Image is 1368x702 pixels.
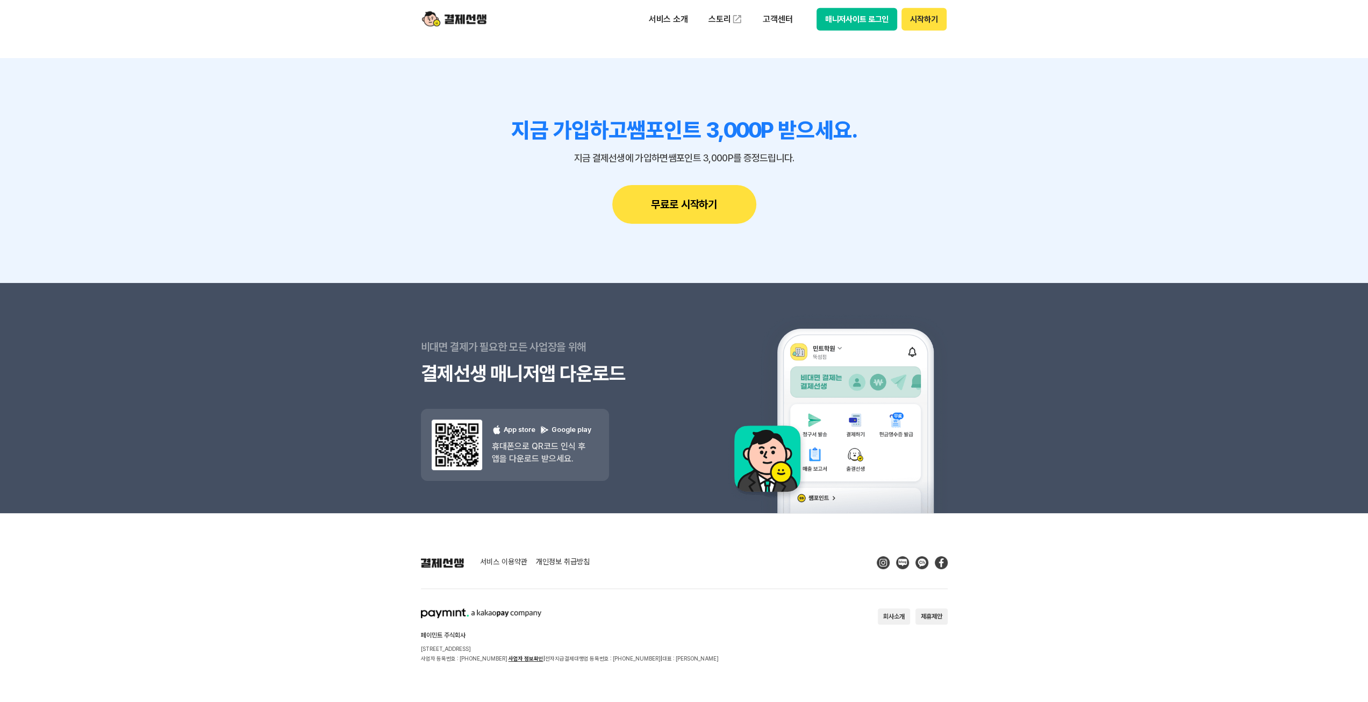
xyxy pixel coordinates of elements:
[877,556,890,569] img: Instagram
[878,608,910,625] button: 회사소개
[421,334,684,360] p: 비대면 결제가 필요한 모든 사업장을 위해
[421,608,541,618] img: paymint logo
[492,425,535,435] p: App store
[755,10,800,29] p: 고객센터
[543,655,545,662] span: |
[508,655,543,662] a: 사업자 정보확인
[915,608,948,625] button: 제휴제안
[896,556,909,569] img: Blog
[816,8,898,31] button: 매니저사이트 로그인
[915,556,928,569] img: Kakao Talk
[421,360,684,387] h3: 결제선생 매니저앱 다운로드
[432,420,482,470] img: 앱 다운도르드 qr
[421,153,948,164] p: 지금 결제선생에 가입하면 쌤포인트 3,000P를 증정드립니다.
[536,558,590,568] a: 개인정보 취급방침
[935,556,948,569] img: Facebook
[661,655,662,662] span: |
[492,440,591,465] p: 휴대폰으로 QR코드 인식 후 앱을 다운로드 받으세요.
[641,10,696,29] p: 서비스 소개
[480,558,527,568] a: 서비스 이용약관
[421,632,719,639] h2: 페이민트 주식회사
[612,185,756,224] button: 무료로 시작하기
[732,14,742,25] img: 외부 도메인 오픈
[421,654,719,663] p: 사업자 등록번호 : [PHONE_NUMBER] 전자지급결제대행업 등록번호 : [PHONE_NUMBER] 대표 : [PERSON_NAME]
[540,425,549,435] img: 구글 플레이 로고
[901,8,946,31] button: 시작하기
[720,285,948,513] img: 앱 예시 이미지
[540,425,591,435] p: Google play
[421,558,464,568] img: 결제선생 로고
[421,644,719,654] p: [STREET_ADDRESS]
[421,117,948,143] h3: 지금 가입하고 쌤포인트 3,000P 받으세요.
[422,9,486,30] img: logo
[701,9,750,30] a: 스토리
[492,425,502,435] img: 애플 로고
